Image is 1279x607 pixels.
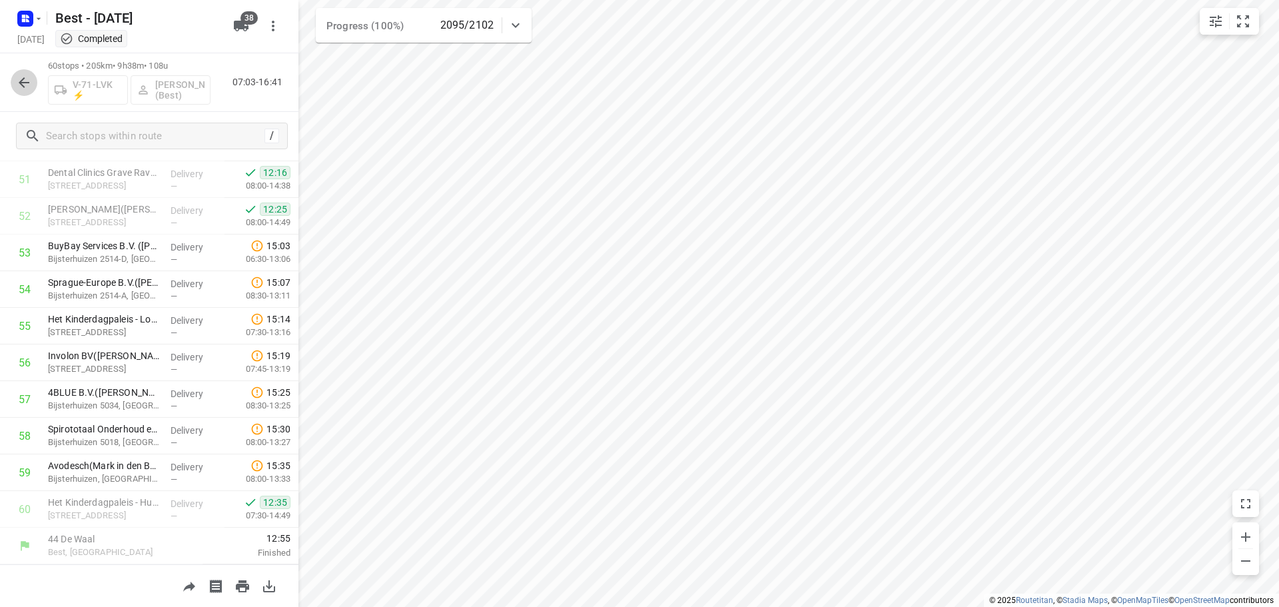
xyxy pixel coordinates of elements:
span: 15:35 [266,459,290,472]
svg: Late [250,422,264,436]
button: Fit zoom [1230,8,1256,35]
svg: Late [250,276,264,289]
span: 38 [240,11,258,25]
p: 44 De Waal [48,532,187,546]
a: OpenMapTiles [1117,596,1168,605]
svg: Done [244,166,257,179]
p: Arie Blok Balgoij(Alix van Erven) [48,203,160,216]
p: 07:30-14:49 [224,509,290,522]
button: More [260,13,286,39]
p: Bijsterhuizen, [GEOGRAPHIC_DATA] [48,472,160,486]
p: Het Kinderdagpaleis - Locatie Beuningsesteeg(Elke Janssen) [48,312,160,326]
button: 38 [228,13,254,39]
p: 08:00-14:38 [224,179,290,193]
span: 12:55 [203,532,290,545]
div: 55 [19,320,31,332]
p: Delivery [171,460,220,474]
p: Delivery [171,497,220,510]
svg: Late [250,386,264,399]
span: — [171,291,177,301]
span: Print shipping labels [203,579,229,592]
span: — [171,474,177,484]
p: Bijsterhuizen 2514-A, Wijchen [48,289,160,303]
p: Dental Clinics Grave Ravelijn(Claudia Mulder) [48,166,160,179]
a: Stadia Maps [1063,596,1108,605]
p: Best, [GEOGRAPHIC_DATA] [48,546,187,559]
p: Bijsterhuizen 5018, Wijchen [48,436,160,449]
p: Sprague-Europe B.V.(Liz Escobar) [48,276,160,289]
p: 08:30-13:25 [224,399,290,412]
span: — [171,511,177,521]
p: Bijsterhuizen 2514-D, Wijchen [48,253,160,266]
div: Progress (100%)2095/2102 [316,8,532,43]
p: Spirototaal Onderhoud en Installatie(Mike Turlings) [48,422,160,436]
p: Finished [203,546,290,560]
p: Delivery [171,350,220,364]
svg: Late [250,239,264,253]
p: Delivery [171,424,220,437]
p: 07:03-16:41 [232,75,288,89]
div: 57 [19,393,31,406]
span: — [171,328,177,338]
div: 59 [19,466,31,479]
p: Het Kinderdagpaleis - Huurlingsedam(Elke Janssen ) [48,496,160,509]
span: 15:14 [266,312,290,326]
span: — [171,364,177,374]
span: 12:16 [260,166,290,179]
p: 08:00-13:33 [224,472,290,486]
span: Download route [256,579,282,592]
p: Huurlingsedam 10-A, Wijchen [48,509,160,522]
p: Delivery [171,241,220,254]
span: 15:30 [266,422,290,436]
span: — [171,438,177,448]
span: 15:03 [266,239,290,253]
p: [STREET_ADDRESS] [48,216,160,229]
span: — [171,181,177,191]
span: 15:25 [266,386,290,399]
p: Avodesch(Mark in den Bosch) [48,459,160,472]
p: Delivery [171,277,220,291]
svg: Late [250,349,264,362]
p: 4BLUE B.V.(Daphne Lenkens) [48,386,160,399]
div: / [264,129,279,143]
span: 12:35 [260,496,290,509]
a: Routetitan [1016,596,1053,605]
div: 60 [19,503,31,516]
span: 12:25 [260,203,290,216]
button: Map settings [1202,8,1229,35]
p: Trompetterstraat 5, Grave [48,179,160,193]
p: 08:00-14:49 [224,216,290,229]
div: small contained button group [1200,8,1259,35]
div: 51 [19,173,31,186]
svg: Done [244,496,257,509]
p: 08:00-13:27 [224,436,290,449]
div: 56 [19,356,31,369]
span: 15:07 [266,276,290,289]
p: Delivery [171,204,220,217]
p: 08:30-13:11 [224,289,290,303]
svg: Late [250,459,264,472]
p: [STREET_ADDRESS] [48,362,160,376]
p: 2095/2102 [440,17,494,33]
li: © 2025 , © , © © contributors [989,596,1274,605]
span: — [171,401,177,411]
p: Bijsterhuizen 5034, Wijchen [48,399,160,412]
a: OpenStreetMap [1174,596,1230,605]
div: 52 [19,210,31,223]
p: Delivery [171,314,220,327]
span: 15:19 [266,349,290,362]
div: 53 [19,247,31,259]
p: 07:45-13:19 [224,362,290,376]
p: Involon BV([PERSON_NAME]) [48,349,160,362]
p: Delivery [171,387,220,400]
p: Delivery [171,167,220,181]
input: Search stops within route [46,126,264,147]
p: Beuningsesteeg 19, Wijchen [48,326,160,339]
div: 54 [19,283,31,296]
p: 06:30-13:06 [224,253,290,266]
div: 58 [19,430,31,442]
p: 60 stops • 205km • 9h38m • 108u [48,60,211,73]
span: Print route [229,579,256,592]
span: Progress (100%) [326,20,404,32]
span: — [171,218,177,228]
